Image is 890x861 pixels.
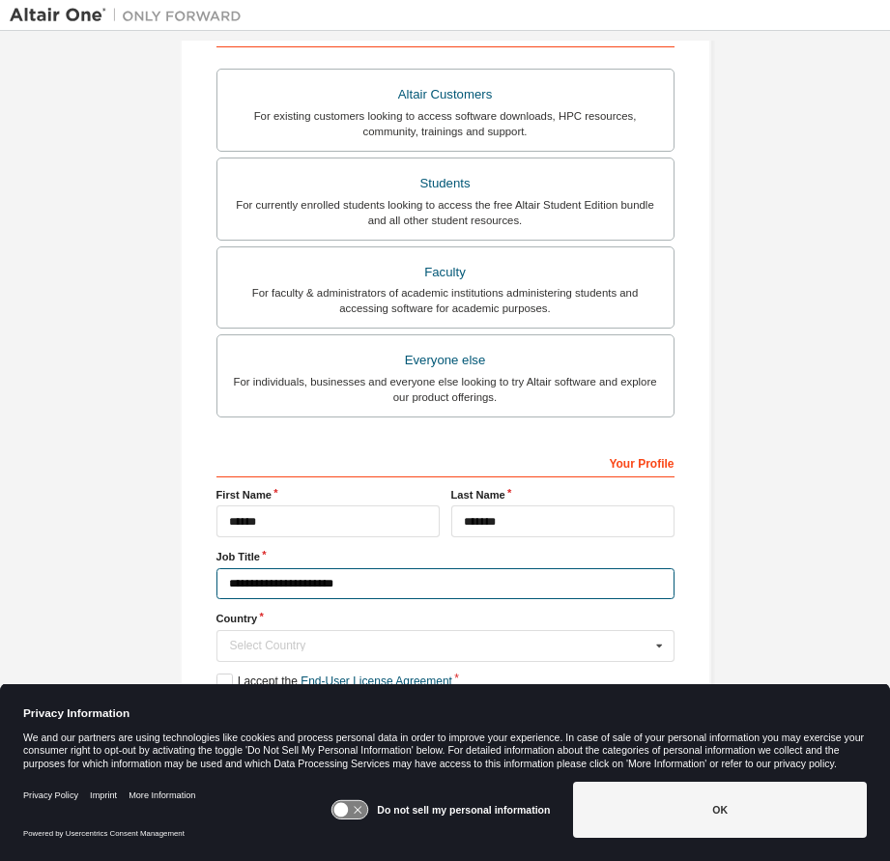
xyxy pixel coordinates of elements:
div: Altair Customers [229,81,662,108]
div: For currently enrolled students looking to access the free Altair Student Edition bundle and all ... [229,197,662,228]
img: Altair One [10,6,251,25]
div: For individuals, businesses and everyone else looking to try Altair software and explore our prod... [229,374,662,405]
div: Faculty [229,259,662,286]
div: For faculty & administrators of academic institutions administering students and accessing softwa... [229,285,662,316]
div: Your Profile [216,446,675,477]
label: Job Title [216,549,675,564]
label: Country [216,611,675,626]
div: For existing customers looking to access software downloads, HPC resources, community, trainings ... [229,108,662,139]
label: I accept the [216,674,452,690]
a: End-User License Agreement [301,674,452,688]
label: First Name [216,487,440,502]
label: Last Name [451,487,675,502]
div: Students [229,170,662,197]
div: Everyone else [229,347,662,374]
div: Select Country [230,640,650,651]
